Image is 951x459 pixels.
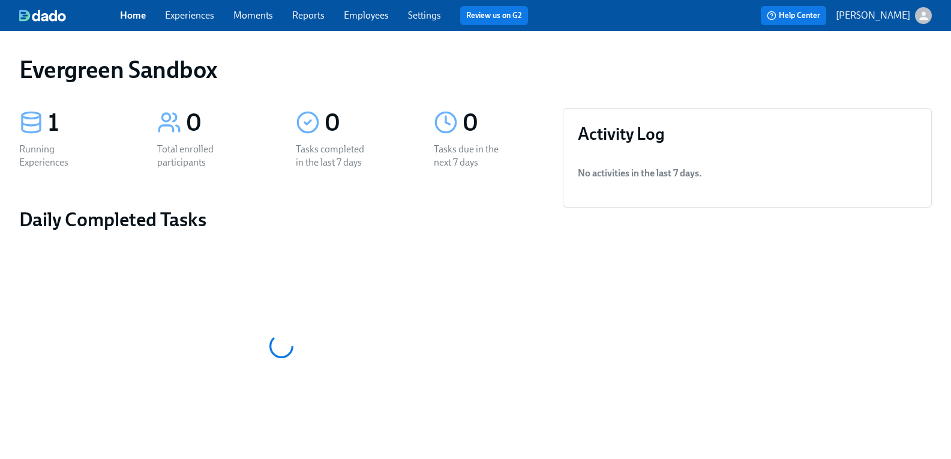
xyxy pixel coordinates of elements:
[344,10,389,21] a: Employees
[233,10,273,21] a: Moments
[767,10,820,22] span: Help Center
[120,10,146,21] a: Home
[296,143,373,169] div: Tasks completed in the last 7 days
[186,108,266,138] div: 0
[165,10,214,21] a: Experiences
[19,143,96,169] div: Running Experiences
[836,9,910,22] p: [PERSON_NAME]
[466,10,522,22] a: Review us on G2
[292,10,325,21] a: Reports
[157,143,234,169] div: Total enrolled participants
[836,7,932,24] button: [PERSON_NAME]
[325,108,405,138] div: 0
[434,143,511,169] div: Tasks due in the next 7 days
[48,108,128,138] div: 1
[19,10,120,22] a: dado
[463,108,543,138] div: 0
[408,10,441,21] a: Settings
[761,6,826,25] button: Help Center
[460,6,528,25] button: Review us on G2
[19,208,544,232] h2: Daily Completed Tasks
[19,55,217,84] h1: Evergreen Sandbox
[578,123,917,145] h3: Activity Log
[578,159,917,188] li: No activities in the last 7 days .
[19,10,66,22] img: dado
